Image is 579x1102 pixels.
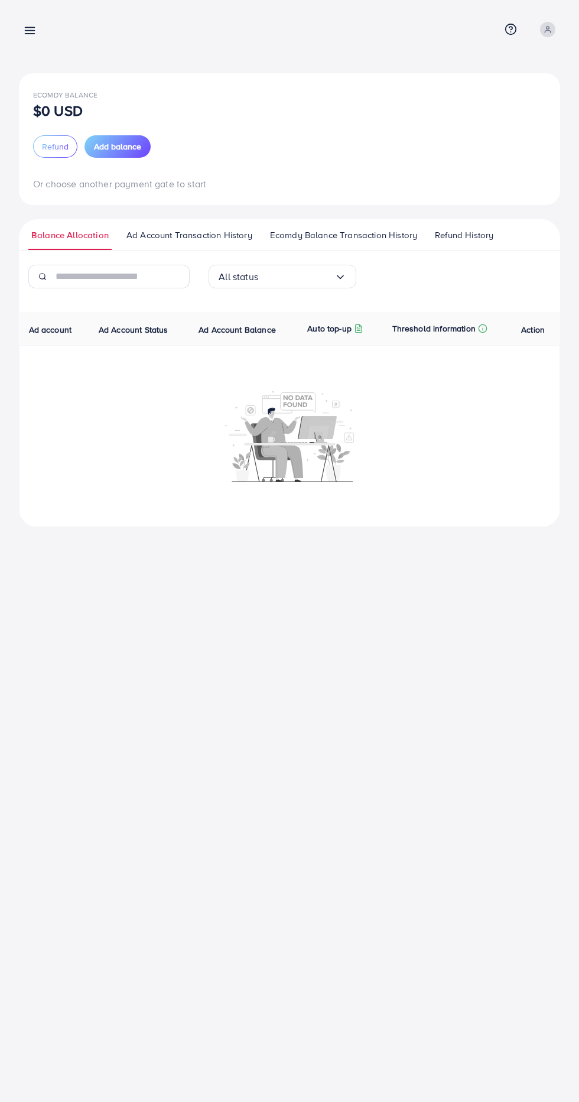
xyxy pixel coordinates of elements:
[126,229,252,242] span: Ad Account Transaction History
[199,324,276,336] span: Ad Account Balance
[270,229,417,242] span: Ecomdy Balance Transaction History
[42,141,69,152] span: Refund
[435,229,493,242] span: Refund History
[33,177,546,191] p: Or choose another payment gate to start
[209,265,356,288] div: Search for option
[258,268,334,286] input: Search for option
[94,141,141,152] span: Add balance
[33,135,77,158] button: Refund
[225,389,354,482] img: No account
[307,321,352,336] p: Auto top-up
[99,324,168,336] span: Ad Account Status
[84,135,151,158] button: Add balance
[392,321,476,336] p: Threshold information
[29,324,72,336] span: Ad account
[31,229,109,242] span: Balance Allocation
[521,324,545,336] span: Action
[33,90,97,100] span: Ecomdy Balance
[219,268,258,286] span: All status
[33,103,83,118] p: $0 USD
